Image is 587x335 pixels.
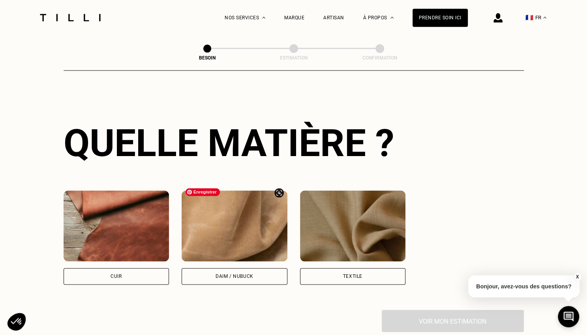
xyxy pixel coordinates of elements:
[525,14,533,21] span: 🇫🇷
[284,15,304,20] a: Marque
[262,17,265,19] img: Menu déroulant
[111,274,122,279] div: Cuir
[168,55,247,61] div: Besoin
[573,272,581,281] button: X
[64,121,524,165] div: Quelle matière ?
[254,55,333,61] div: Estimation
[493,13,503,22] img: icône connexion
[64,190,169,261] img: Tilli retouche vos vêtements en Cuir
[37,14,103,21] img: Logo du service de couturière Tilli
[300,190,406,261] img: Tilli retouche vos vêtements en Textile
[182,190,287,261] img: Tilli retouche vos vêtements en Daim / Nubuck
[216,274,253,279] div: Daim / Nubuck
[543,17,546,19] img: menu déroulant
[323,15,344,20] a: Artisan
[186,188,220,196] span: Enregistrer
[390,17,394,19] img: Menu déroulant à propos
[468,275,579,297] p: Bonjour, avez-vous des questions?
[340,55,419,61] div: Confirmation
[413,9,468,27] a: Prendre soin ici
[343,274,362,279] div: Textile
